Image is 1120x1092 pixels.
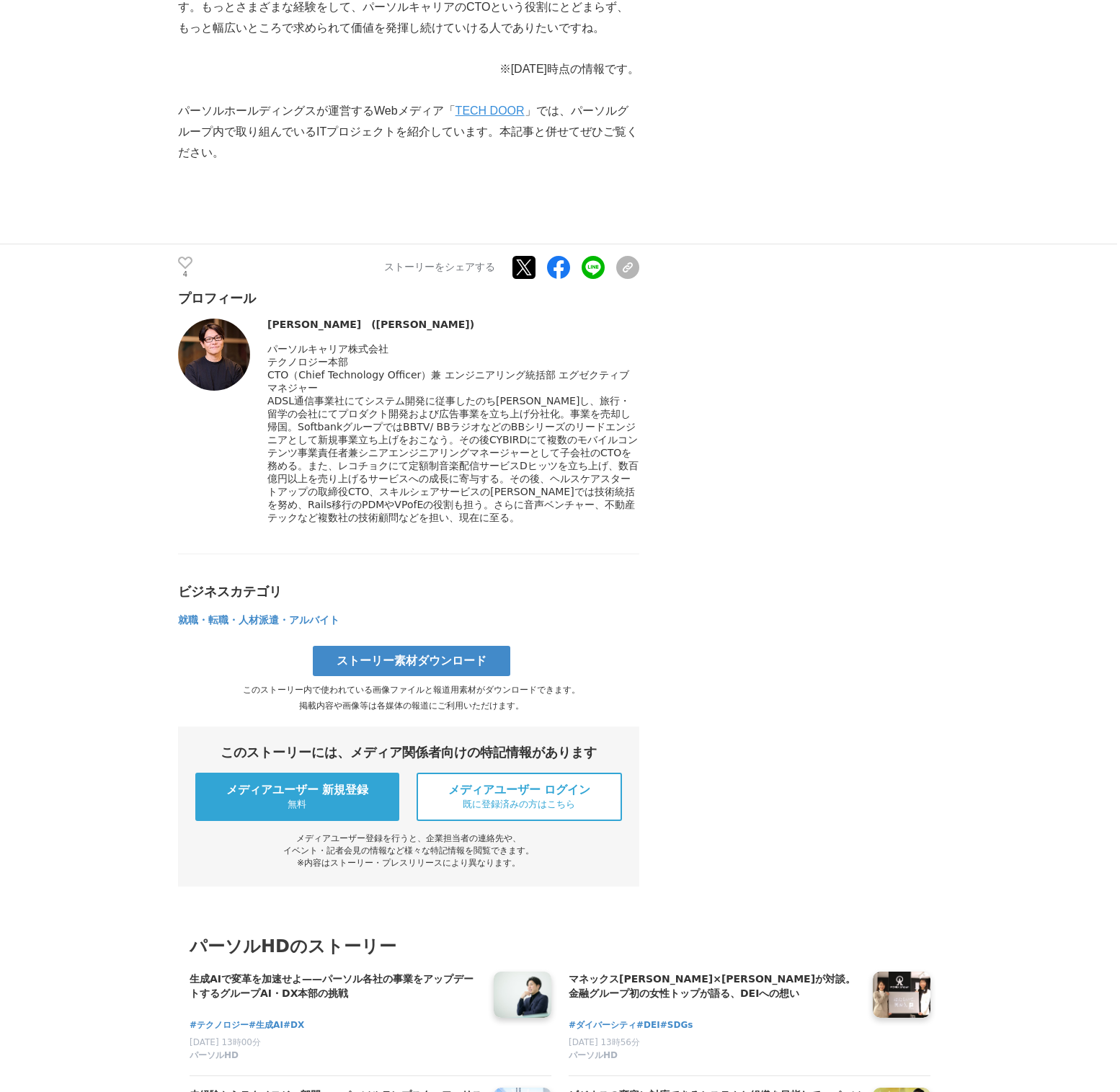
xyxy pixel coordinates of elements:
[178,682,645,714] p: このストーリー内で使われている画像ファイルと報道用素材がダウンロードできます。 掲載内容や画像等は各媒体の報道にご利用いただけます。
[569,1049,618,1062] span: パーソルHD
[178,617,339,625] a: 就職・転職・人材派遣・アルバイト
[569,1037,640,1047] span: [DATE] 13時56分
[190,1049,482,1064] a: パーソルHD
[384,261,495,274] p: ストーリーをシェアする
[195,833,622,869] div: メディアユーザー登録を行うと、企業担当者の連絡先や、 イベント・記者会見の情報など様々な特記情報を閲覧できます。 ※内容はストーリー・プレスリリースにより異なります。
[195,773,399,821] a: メディアユーザー 新規登録 無料
[569,1018,636,1032] a: #ダイバーシティ
[267,395,639,523] span: ADSL通信事業社にてシステム開発に従事したのち[PERSON_NAME]し、旅行・留学の会社にてプロダクト開発および広告事業を立ち上げ分社化。事業を売却し帰国。SoftbankグループではBB...
[660,1018,693,1032] a: #SDGs
[463,798,575,811] span: 既に登録済みの方はこちら
[178,290,639,307] div: プロフィール
[569,1049,861,1064] a: パーソルHD
[190,1049,239,1062] span: パーソルHD
[190,1037,261,1047] span: [DATE] 13時00分
[267,356,348,368] span: テクノロジー本部
[195,744,622,761] div: このストーリーには、メディア関係者向けの特記情報があります
[178,271,192,278] p: 4
[283,1018,304,1032] a: #DX
[448,783,591,798] span: メディアユーザー ログイン
[178,59,639,80] p: ※[DATE]時点の情報です。
[455,105,525,117] a: TECH DOOR
[636,1018,660,1032] a: #DEI
[417,773,622,821] a: メディアユーザー ログイン 既に登録済みの方はこちら
[178,319,250,391] img: thumbnail_20f2d460-ffab-11ef-b494-45b94a0506f0.jpg
[569,972,861,1002] a: マネックス[PERSON_NAME]×[PERSON_NAME]が対談。金融グループ初の女性トップが語る、DEIへの想い
[267,343,388,355] span: パーソルキャリア株式会社
[313,646,510,676] a: ストーリー素材ダウンロード
[267,369,629,394] span: CTO（Chief Technology Officer）兼 エンジニアリング統括部 エグゼクティブマネジャー
[226,783,369,798] span: メディアユーザー 新規登録
[178,614,339,626] span: 就職・転職・人材派遣・アルバイト
[178,583,639,600] div: ビジネスカテゴリ
[267,319,639,332] div: [PERSON_NAME] ([PERSON_NAME])
[190,972,482,1002] a: 生成AIで変革を加速せよ——パーソル各社の事業をアップデートするグループAI・DX本部の挑戦
[190,933,930,960] h3: パーソルHDのストーリー
[190,1018,249,1032] a: #テクノロジー
[288,798,306,811] span: 無料
[249,1018,283,1032] a: #生成AI
[178,101,639,163] p: パーソルホールディングスが運営するWebメディア「 」では、パーソルグループ内で取り組んでいるITプロジェクトを紹介しています。本記事と併せてぜひご覧ください。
